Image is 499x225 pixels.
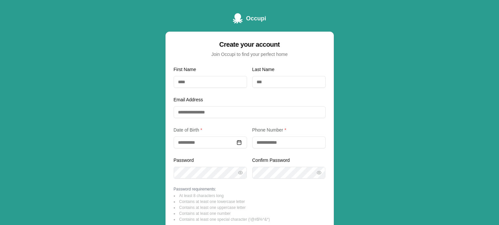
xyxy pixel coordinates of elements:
[174,205,326,210] li: Contains at least one uppercase letter
[174,158,194,163] label: Password
[174,97,203,102] label: Email Address
[174,127,202,133] label: Date of Birth
[252,67,275,72] label: Last Name
[174,199,326,204] li: Contains at least one lowercase letter
[174,51,326,58] div: Join Occupi to find your perfect home
[252,127,287,133] label: Phone Number
[174,211,326,216] li: Contains at least one number
[252,158,290,163] label: Confirm Password
[174,217,326,222] li: Contains at least one special character (!@#$%^&*)
[246,14,266,23] span: Occupi
[174,40,326,49] div: Create your account
[174,67,196,72] label: First Name
[174,193,326,198] li: At least 8 characters long
[233,13,266,24] a: Occupi
[174,187,326,192] p: Password requirements:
